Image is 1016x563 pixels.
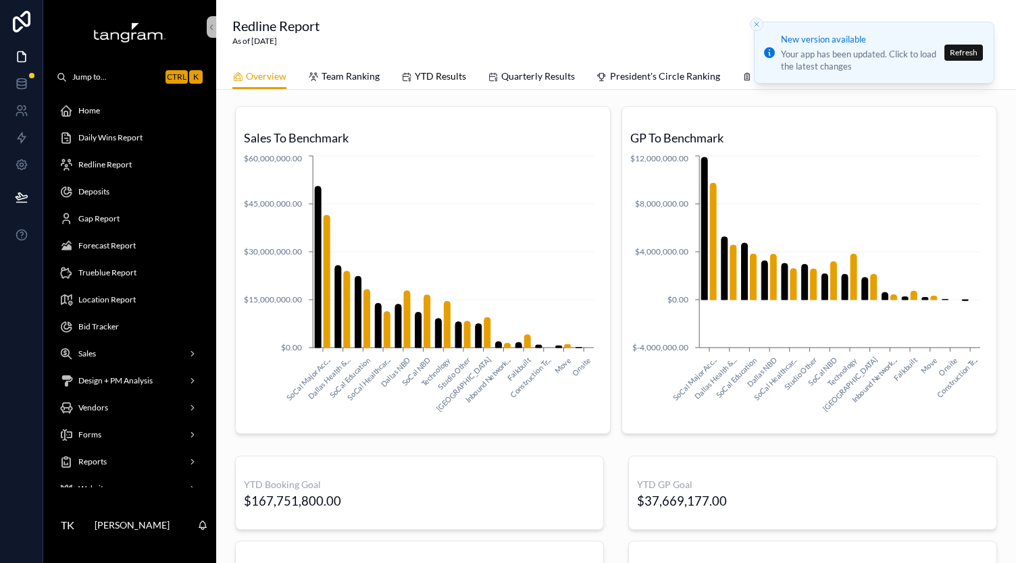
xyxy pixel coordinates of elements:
[78,186,109,197] span: Deposits
[508,355,552,399] text: Construction Tr...
[553,355,572,375] text: Move
[51,450,208,474] a: Reports
[78,159,132,170] span: Redline Report
[850,355,898,404] text: Inbound Network...
[95,518,170,532] p: [PERSON_NAME]
[635,246,688,257] tspan: $4,000,000.00
[692,355,738,400] text: Dallas Health &...
[78,348,96,359] span: Sales
[51,369,208,393] a: Design + PM Analysis
[435,355,492,412] text: [GEOGRAPHIC_DATA]
[308,64,380,91] a: Team Ranking
[244,494,341,508] div: $167,751,800.00
[244,128,602,147] h3: Sales To Benchmark
[488,64,575,91] a: Quarterly Results
[630,153,688,163] tspan: $12,000,000.00
[420,355,452,387] text: Technology
[51,234,208,258] a: Forecast Report
[826,355,859,387] text: Technology
[51,423,208,447] a: Forms
[51,65,208,89] button: Jump to...CtrlK
[630,153,988,412] div: chart
[51,207,208,231] a: Gap Report
[51,180,208,204] a: Deposits
[742,64,779,91] a: Goals
[51,261,208,285] a: Trueblue Report
[781,48,940,72] div: Your app has been updated. Click to load the latest changes
[190,72,201,82] span: K
[281,342,302,352] tspan: $0.00
[166,70,188,84] span: Ctrl
[328,355,372,399] text: SoCal Education
[244,153,302,163] tspan: $60,000,000.00
[78,321,119,332] span: Bid Tracker
[782,355,819,392] text: Studio Other
[78,240,136,251] span: Forecast Report
[322,70,380,83] span: Team Ranking
[752,355,798,402] text: SoCal Healthcar...
[610,70,720,83] span: President's Circle Ranking
[400,355,432,387] text: SoCal NBD
[51,396,208,420] a: Vendors
[43,89,216,487] div: scrollable content
[51,126,208,150] a: Daily Wins Report
[93,22,166,43] img: App logo
[284,355,331,402] text: SoCal Major Acc...
[232,35,320,47] span: As of [DATE]
[78,456,107,467] span: Reports
[596,64,720,91] a: President's Circle Ranking
[246,70,286,83] span: Overview
[630,128,988,147] h3: GP To Benchmark
[51,477,208,501] a: Website
[244,294,302,304] tspan: $15,000,000.00
[745,355,778,388] text: Dallas NBD
[436,355,473,392] text: Studio Other
[78,267,136,278] span: Trueblue Report
[78,213,120,224] span: Gap Report
[401,64,466,91] a: YTD Results
[51,99,208,123] a: Home
[78,402,108,413] span: Vendors
[935,355,979,399] text: Construction Tr...
[51,153,208,177] a: Redline Report
[637,494,727,508] div: $37,669,177.00
[919,355,938,375] text: Move
[51,288,208,312] a: Location Report
[937,355,959,377] text: Onsite
[501,70,575,83] span: Quarterly Results
[892,355,919,382] text: Falkbuilt
[232,16,320,35] h1: Redline Report
[345,355,392,402] text: SoCal Healthcar...
[807,355,838,387] text: SoCal NBD
[667,294,688,304] tspan: $0.00
[51,342,208,366] a: Sales
[72,72,160,82] span: Jump to...
[244,198,302,209] tspan: $45,000,000.00
[463,355,512,404] text: Inbound Network...
[244,246,302,257] tspan: $30,000,000.00
[635,198,688,209] tspan: $8,000,000.00
[78,294,136,305] span: Location Report
[78,132,143,143] span: Daily Wins Report
[821,355,879,412] text: [GEOGRAPHIC_DATA]
[944,45,983,61] button: Refresh
[379,355,412,388] text: Dallas NBD
[244,153,602,412] div: chart
[671,355,717,402] text: SoCal Major Acc...
[78,429,101,440] span: Forms
[78,483,107,494] span: Website
[505,355,532,382] text: Falkbuilt
[415,70,466,83] span: YTD Results
[570,355,592,377] text: Onsite
[51,315,208,339] a: Bid Tracker
[632,342,688,352] tspan: $-4,000,000.00
[781,33,940,47] div: New version available
[637,478,988,491] h3: YTD GP Goal
[61,517,74,533] span: TK
[78,375,153,386] span: Design + PM Analysis
[750,18,763,31] button: Close toast
[306,355,351,400] text: Dallas Health &...
[244,478,595,491] h3: YTD Booking Goal
[714,355,758,399] text: SoCal Education
[232,64,286,90] a: Overview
